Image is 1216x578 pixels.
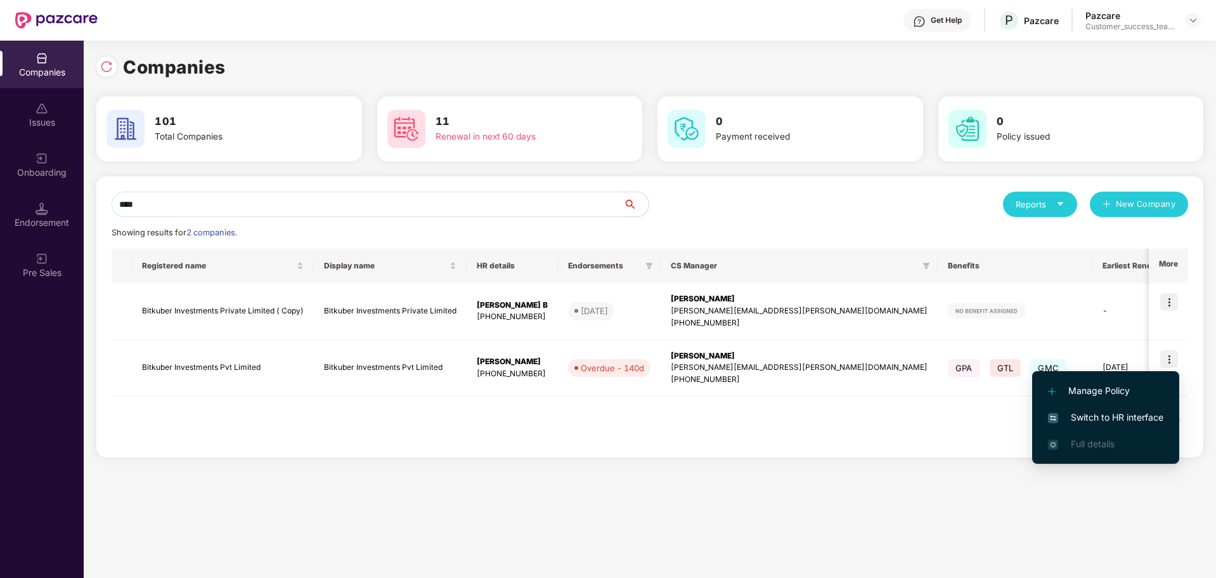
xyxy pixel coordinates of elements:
th: More [1149,249,1188,283]
h3: 0 [716,114,876,130]
th: HR details [467,249,558,283]
img: svg+xml;base64,PHN2ZyB4bWxucz0iaHR0cDovL3d3dy53My5vcmcvMjAwMC9zdmciIHdpZHRoPSI2MCIgaGVpZ2h0PSI2MC... [668,110,706,148]
span: P [1005,13,1013,28]
div: Policy issued [997,130,1156,144]
h3: 0 [997,114,1156,130]
span: filter [920,258,933,273]
th: Earliest Renewal [1092,249,1174,283]
img: svg+xml;base64,PHN2ZyBpZD0iQ29tcGFuaWVzIiB4bWxucz0iaHR0cDovL3d3dy53My5vcmcvMjAwMC9zdmciIHdpZHRoPS... [36,52,48,65]
span: filter [643,258,656,273]
div: Customer_success_team_lead [1085,22,1174,32]
button: search [623,192,649,217]
span: caret-down [1056,200,1064,208]
img: svg+xml;base64,PHN2ZyB4bWxucz0iaHR0cDovL3d3dy53My5vcmcvMjAwMC9zdmciIHdpZHRoPSIxNiIgaGVpZ2h0PSIxNi... [1048,413,1058,423]
span: Manage Policy [1048,384,1163,398]
div: [DATE] [581,305,608,317]
img: icon [1160,350,1178,368]
span: GPA [948,359,980,377]
img: svg+xml;base64,PHN2ZyBpZD0iSGVscC0zMngzMiIgeG1sbnM9Imh0dHA6Ly93d3cudzMub3JnLzIwMDAvc3ZnIiB3aWR0aD... [913,15,926,28]
td: Bitkuber Investments Private Limited [314,283,467,340]
th: Registered name [132,249,314,283]
span: plus [1103,200,1111,210]
h3: 11 [436,114,595,130]
h1: Companies [123,53,226,81]
td: - [1092,283,1174,340]
div: Overdue - 140d [581,362,644,374]
div: Reports [1016,198,1064,211]
div: [PERSON_NAME][EMAIL_ADDRESS][PERSON_NAME][DOMAIN_NAME] [671,362,928,374]
span: GTL [990,359,1021,377]
span: CS Manager [671,261,917,271]
img: svg+xml;base64,PHN2ZyB4bWxucz0iaHR0cDovL3d3dy53My5vcmcvMjAwMC9zdmciIHdpZHRoPSIxMi4yMDEiIGhlaWdodD... [1048,388,1056,395]
div: [PERSON_NAME] [477,356,548,368]
td: [DATE] [1092,340,1174,397]
img: svg+xml;base64,PHN2ZyB4bWxucz0iaHR0cDovL3d3dy53My5vcmcvMjAwMC9zdmciIHdpZHRoPSIxNi4zNjMiIGhlaWdodD... [1048,440,1058,450]
img: New Pazcare Logo [15,12,98,29]
img: svg+xml;base64,PHN2ZyB4bWxucz0iaHR0cDovL3d3dy53My5vcmcvMjAwMC9zdmciIHdpZHRoPSI2MCIgaGVpZ2h0PSI2MC... [107,110,145,148]
img: svg+xml;base64,PHN2ZyBpZD0iUmVsb2FkLTMyeDMyIiB4bWxucz0iaHR0cDovL3d3dy53My5vcmcvMjAwMC9zdmciIHdpZH... [100,60,113,73]
div: Get Help [931,15,962,25]
img: icon [1160,293,1178,311]
span: filter [645,262,653,270]
img: svg+xml;base64,PHN2ZyB3aWR0aD0iMTQuNSIgaGVpZ2h0PSIxNC41IiB2aWV3Qm94PSIwIDAgMTYgMTYiIGZpbGw9Im5vbm... [36,202,48,215]
span: GMC [1030,359,1066,377]
div: [PHONE_NUMBER] [477,368,548,380]
span: Switch to HR interface [1048,411,1163,424]
div: Pazcare [1085,10,1174,22]
span: Registered name [142,261,294,271]
span: Display name [324,261,447,271]
div: [PHONE_NUMBER] [477,311,548,323]
div: [PERSON_NAME] B [477,299,548,312]
div: Renewal in next 60 days [436,130,595,144]
div: Payment received [716,130,876,144]
th: Benefits [938,249,1092,283]
div: [PERSON_NAME] [671,293,928,305]
span: search [623,199,649,209]
div: Total Companies [155,130,314,144]
div: [PERSON_NAME][EMAIL_ADDRESS][PERSON_NAME][DOMAIN_NAME] [671,305,928,317]
div: [PHONE_NUMBER] [671,317,928,329]
span: New Company [1116,198,1176,211]
span: Showing results for [112,228,237,237]
img: svg+xml;base64,PHN2ZyB3aWR0aD0iMjAiIGhlaWdodD0iMjAiIHZpZXdCb3g9IjAgMCAyMCAyMCIgZmlsbD0ibm9uZSIgeG... [36,152,48,165]
img: svg+xml;base64,PHN2ZyB4bWxucz0iaHR0cDovL3d3dy53My5vcmcvMjAwMC9zdmciIHdpZHRoPSI2MCIgaGVpZ2h0PSI2MC... [387,110,425,148]
h3: 101 [155,114,314,130]
td: Bitkuber Investments Pvt Limited [314,340,467,397]
span: filter [922,262,930,270]
span: Full details [1071,438,1115,449]
div: [PHONE_NUMBER] [671,374,928,386]
img: svg+xml;base64,PHN2ZyBpZD0iSXNzdWVzX2Rpc2FibGVkIiB4bWxucz0iaHR0cDovL3d3dy53My5vcmcvMjAwMC9zdmciIH... [36,102,48,115]
img: svg+xml;base64,PHN2ZyB4bWxucz0iaHR0cDovL3d3dy53My5vcmcvMjAwMC9zdmciIHdpZHRoPSIxMjIiIGhlaWdodD0iMj... [948,303,1025,319]
td: Bitkuber Investments Pvt Limited [132,340,314,397]
img: svg+xml;base64,PHN2ZyBpZD0iRHJvcGRvd24tMzJ4MzIiIHhtbG5zPSJodHRwOi8vd3d3LnczLm9yZy8yMDAwL3N2ZyIgd2... [1188,15,1198,25]
td: Bitkuber Investments Private Limited ( Copy) [132,283,314,340]
div: Pazcare [1024,15,1059,27]
span: Endorsements [568,261,640,271]
img: svg+xml;base64,PHN2ZyB3aWR0aD0iMjAiIGhlaWdodD0iMjAiIHZpZXdCb3g9IjAgMCAyMCAyMCIgZmlsbD0ibm9uZSIgeG... [36,253,48,265]
button: plusNew Company [1090,192,1188,217]
img: svg+xml;base64,PHN2ZyB4bWxucz0iaHR0cDovL3d3dy53My5vcmcvMjAwMC9zdmciIHdpZHRoPSI2MCIgaGVpZ2h0PSI2MC... [948,110,986,148]
span: 2 companies. [186,228,237,237]
div: [PERSON_NAME] [671,350,928,362]
th: Display name [314,249,467,283]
